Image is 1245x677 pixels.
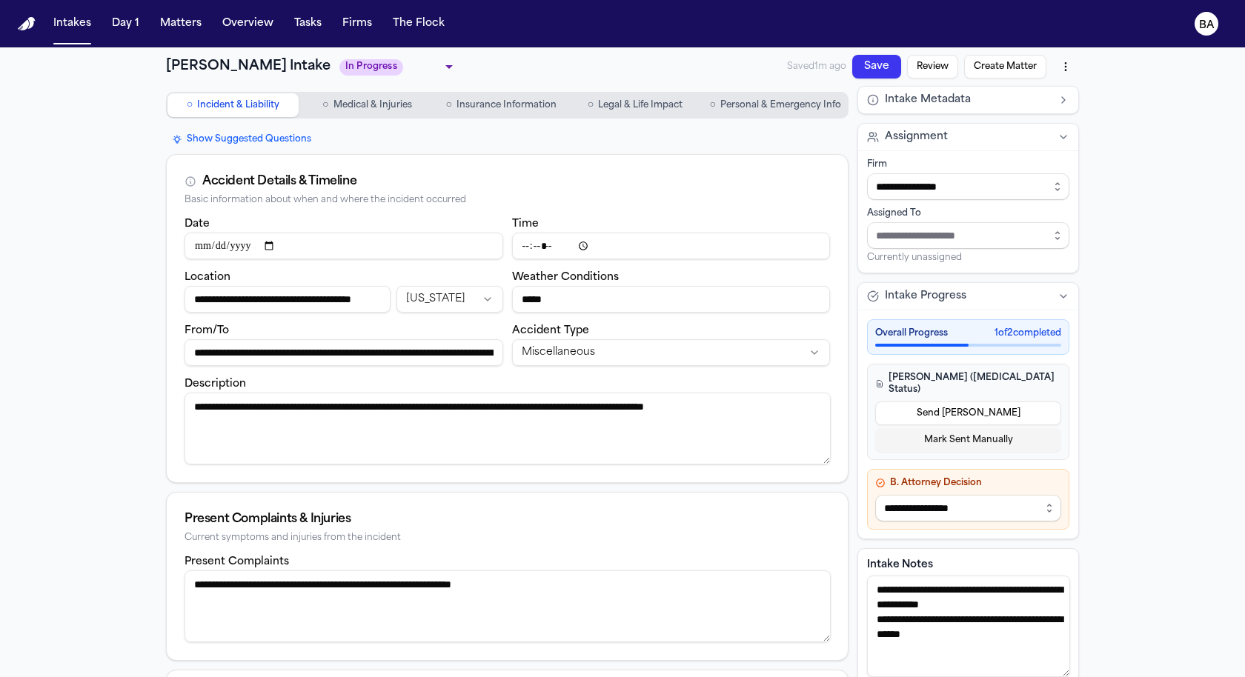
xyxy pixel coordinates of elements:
[1052,53,1079,80] button: More actions
[185,219,210,230] label: Date
[858,87,1078,113] button: Intake Metadata
[787,62,846,71] span: Saved 1m ago
[598,99,683,111] span: Legal & Life Impact
[445,98,451,113] span: ○
[339,59,403,76] span: In Progress
[202,173,356,190] div: Accident Details & Timeline
[47,10,97,37] button: Intakes
[885,130,948,144] span: Assignment
[512,325,589,336] label: Accident Type
[588,98,594,113] span: ○
[185,556,289,567] label: Present Complaints
[288,10,328,37] button: Tasks
[512,272,619,283] label: Weather Conditions
[907,55,958,79] button: Review
[885,289,966,304] span: Intake Progress
[216,10,279,37] button: Overview
[512,233,831,259] input: Incident time
[339,56,458,77] div: Update intake status
[867,173,1069,200] input: Select firm
[185,339,503,366] input: From/To destination
[995,327,1061,339] span: 1 of 2 completed
[185,286,391,313] input: Incident location
[18,17,36,31] img: Finch Logo
[720,99,841,111] span: Personal & Emergency Info
[704,93,847,117] button: Go to Personal & Emergency Info
[867,207,1069,219] div: Assigned To
[570,93,701,117] button: Go to Legal & Life Impact
[166,130,317,148] button: Show Suggested Questions
[456,99,557,111] span: Insurance Information
[867,576,1070,677] textarea: Intake notes
[885,93,971,107] span: Intake Metadata
[166,56,331,77] h1: [PERSON_NAME] Intake
[197,99,279,111] span: Incident & Liability
[858,124,1078,150] button: Assignment
[512,219,539,230] label: Time
[185,378,246,390] label: Description
[302,93,433,117] button: Go to Medical & Injuries
[185,570,831,642] textarea: Present complaints
[387,10,451,37] button: The Flock
[867,252,962,264] span: Currently unassigned
[185,510,830,528] div: Present Complaints & Injuries
[396,286,502,313] button: Incident state
[512,286,831,313] input: Weather conditions
[867,558,1069,573] label: Intake Notes
[106,10,145,37] button: Day 1
[185,533,830,544] div: Current symptoms and injuries from the incident
[185,272,230,283] label: Location
[185,233,503,259] input: Incident date
[858,283,1078,310] button: Intake Progress
[436,93,567,117] button: Go to Insurance Information
[336,10,378,37] button: Firms
[18,17,36,31] a: Home
[187,98,193,113] span: ○
[154,10,207,37] button: Matters
[185,393,831,464] textarea: Incident description
[167,93,299,117] button: Go to Incident & Liability
[964,55,1046,79] button: Create Matter
[185,195,830,206] div: Basic information about when and where the incident occurred
[185,325,229,336] label: From/To
[875,372,1061,396] h4: [PERSON_NAME] ([MEDICAL_DATA] Status)
[333,99,412,111] span: Medical & Injuries
[867,222,1069,249] input: Assign to staff member
[867,159,1069,170] div: Firm
[875,477,1061,489] h4: B. Attorney Decision
[852,55,901,79] button: Save
[875,401,1061,425] button: Send [PERSON_NAME]
[875,327,948,339] span: Overall Progress
[322,98,328,113] span: ○
[875,428,1061,452] button: Mark Sent Manually
[710,98,716,113] span: ○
